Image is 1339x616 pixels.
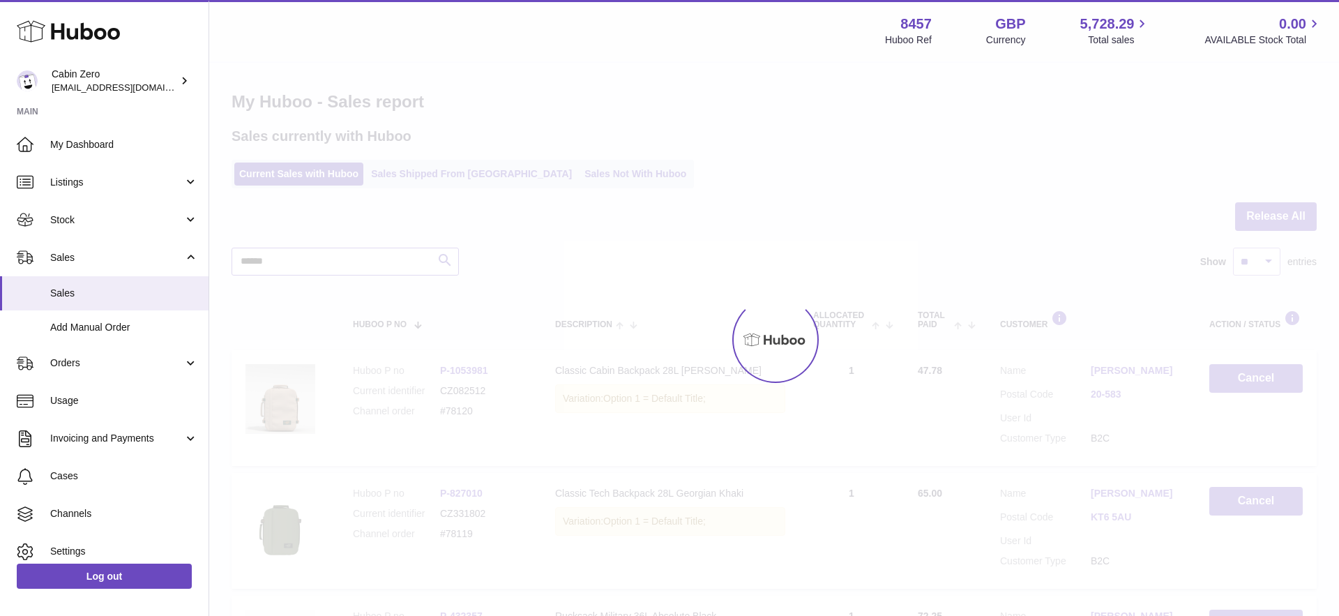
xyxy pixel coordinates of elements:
span: Settings [50,545,198,558]
img: huboo@cabinzero.com [17,70,38,91]
a: 5,728.29 Total sales [1080,15,1151,47]
a: Log out [17,564,192,589]
span: AVAILABLE Stock Total [1204,33,1322,47]
span: 5,728.29 [1080,15,1135,33]
a: 0.00 AVAILABLE Stock Total [1204,15,1322,47]
span: My Dashboard [50,138,198,151]
span: Stock [50,213,183,227]
span: Channels [50,507,198,520]
span: 0.00 [1279,15,1306,33]
strong: 8457 [900,15,932,33]
div: Currency [986,33,1026,47]
span: Add Manual Order [50,321,198,334]
span: Sales [50,251,183,264]
span: Total sales [1088,33,1150,47]
div: Cabin Zero [52,68,177,94]
span: Listings [50,176,183,189]
div: Huboo Ref [885,33,932,47]
span: [EMAIL_ADDRESS][DOMAIN_NAME] [52,82,205,93]
strong: GBP [995,15,1025,33]
span: Cases [50,469,198,483]
span: Sales [50,287,198,300]
span: Orders [50,356,183,370]
span: Invoicing and Payments [50,432,183,445]
span: Usage [50,394,198,407]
